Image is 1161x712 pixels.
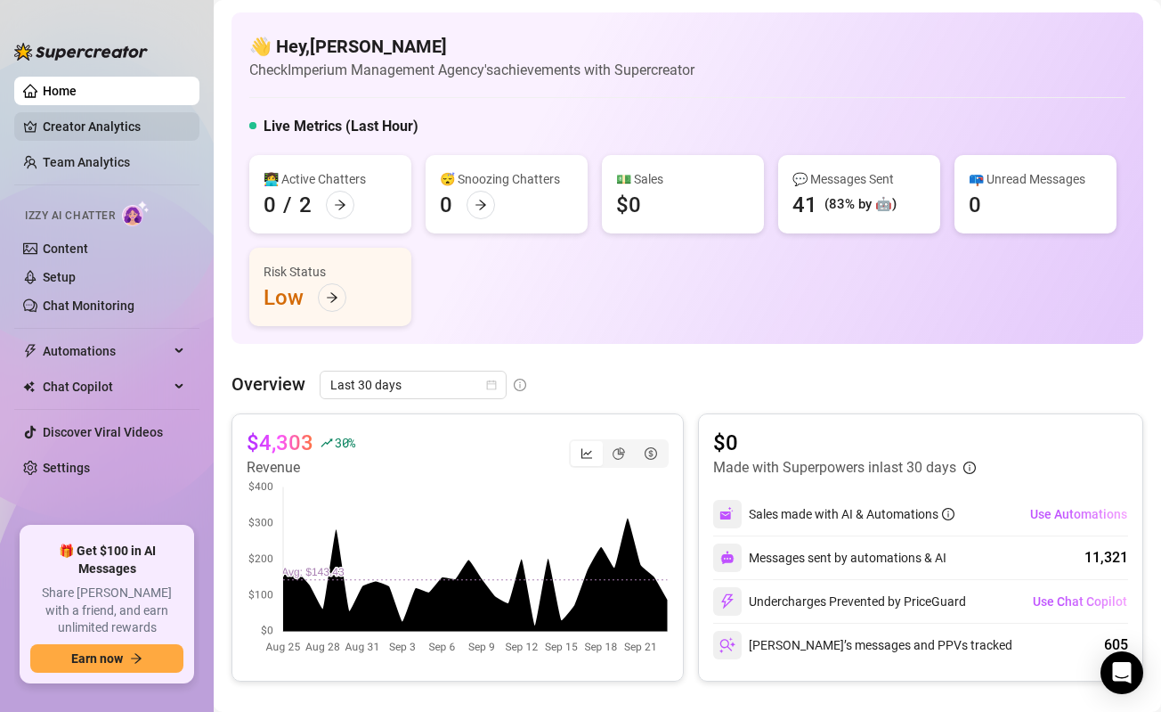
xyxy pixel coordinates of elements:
span: Chat Copilot [43,372,169,401]
img: AI Chatter [122,201,150,226]
div: Messages sent by automations & AI [713,544,946,572]
div: Open Intercom Messenger [1100,651,1143,694]
button: Earn nowarrow-right [30,644,183,673]
div: 😴 Snoozing Chatters [440,169,573,189]
a: Discover Viral Videos [43,425,163,439]
span: calendar [486,380,497,390]
span: arrow-right [334,199,346,211]
article: $4,303 [247,429,313,457]
a: Content [43,241,88,256]
span: info-circle [514,379,526,391]
span: thunderbolt [23,344,37,358]
div: 💬 Messages Sent [792,169,926,189]
a: Home [43,84,77,98]
div: Risk Status [264,262,397,282]
button: Use Automations [1029,500,1128,528]
span: Use Chat Copilot [1033,594,1127,609]
article: Check Imperium Management Agency's achievements with Supercreator [249,59,694,81]
span: dollar-circle [645,447,657,460]
span: line-chart [580,447,593,460]
article: $0 [713,429,976,457]
span: arrow-right [475,199,487,211]
div: 11,321 [1084,547,1128,569]
div: 0 [264,191,276,219]
span: Automations [43,337,169,365]
span: 30 % [335,434,355,451]
div: segmented control [569,439,669,468]
article: Revenue [247,457,355,479]
article: Made with Superpowers in last 30 days [713,457,956,479]
div: 41 [792,191,817,219]
div: 👩‍💻 Active Chatters [264,169,397,189]
span: pie-chart [613,447,625,460]
span: arrow-right [130,652,142,665]
img: svg%3e [720,551,735,565]
span: Use Automations [1030,507,1127,521]
div: 605 [1104,634,1128,656]
span: rise [321,437,333,449]
img: logo-BBDzfeDw.svg [14,43,148,61]
img: Chat Copilot [23,381,35,393]
div: Undercharges Prevented by PriceGuard [713,587,966,616]
button: Use Chat Copilot [1032,587,1128,616]
span: arrow-right [326,291,338,304]
div: 0 [440,191,452,219]
span: Last 30 days [330,372,496,398]
div: [PERSON_NAME]’s messages and PPVs tracked [713,631,1012,659]
a: Creator Analytics [43,112,185,141]
a: Settings [43,461,90,475]
h4: 👋 Hey, [PERSON_NAME] [249,34,694,59]
a: Chat Monitoring [43,299,134,313]
span: info-circle [942,508,954,520]
span: info-circle [963,462,976,474]
div: 0 [969,191,981,219]
a: Setup [43,270,76,284]
a: Team Analytics [43,155,130,169]
img: svg%3e [719,637,735,653]
div: (83% by 🤖) [824,194,897,216]
div: 💵 Sales [616,169,750,189]
div: 2 [299,191,312,219]
span: Share [PERSON_NAME] with a friend, and earn unlimited rewards [30,585,183,637]
span: 🎁 Get $100 in AI Messages [30,543,183,577]
img: svg%3e [719,593,735,610]
div: 📪 Unread Messages [969,169,1102,189]
img: svg%3e [719,506,735,522]
article: Overview [231,371,305,397]
div: $0 [616,191,641,219]
span: Earn now [71,651,123,666]
h5: Live Metrics (Last Hour) [264,116,418,137]
div: Sales made with AI & Automations [749,504,954,524]
span: Izzy AI Chatter [25,208,115,225]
